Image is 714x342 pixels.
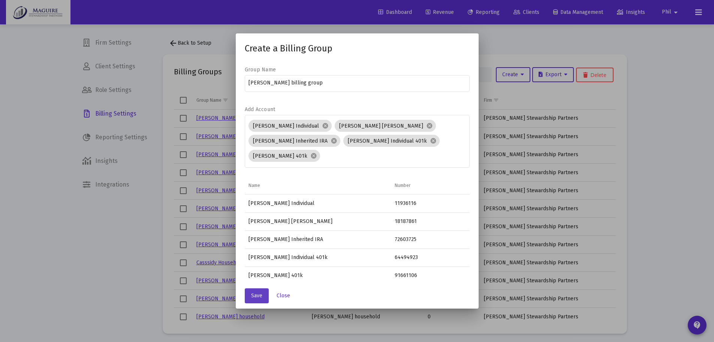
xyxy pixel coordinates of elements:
div: 64494923 [395,254,466,261]
mat-icon: cancel [331,137,337,144]
label: Group Name [245,66,276,73]
button: Save [245,288,269,303]
mat-icon: cancel [426,122,433,129]
mat-icon: cancel [322,122,329,129]
input: Group name [248,80,466,86]
h1: Create a Billing Group [245,42,470,54]
td: Column Number [391,176,470,194]
div: [PERSON_NAME] Individual 401k [248,254,387,261]
mat-chip: [PERSON_NAME] Inherited IRA [248,135,340,147]
div: 18187861 [395,218,466,225]
div: 91661106 [395,272,466,279]
div: Number [395,182,410,188]
div: Name [248,182,260,188]
div: [PERSON_NAME] Inherited IRA [248,236,387,243]
div: Data grid [245,176,470,285]
div: 72603725 [395,236,466,243]
div: [PERSON_NAME] [PERSON_NAME] [248,218,387,225]
label: Add Account [245,106,275,113]
td: Column Name [245,176,391,194]
mat-icon: cancel [430,137,437,144]
mat-chip: [PERSON_NAME] 401k [248,150,320,162]
span: Close [277,292,290,299]
div: [PERSON_NAME] 401k [248,272,387,279]
mat-chip: [PERSON_NAME] Individual 401k [343,135,440,147]
span: Save [251,292,262,299]
div: 11936116 [395,200,466,207]
div: [PERSON_NAME] Individual [248,200,387,207]
mat-chip: [PERSON_NAME] Individual [248,120,332,132]
mat-icon: cancel [310,152,317,159]
mat-chip-list: Assignment Selection [248,118,466,163]
mat-chip: [PERSON_NAME] [PERSON_NAME] [335,120,436,132]
button: Close [271,288,296,303]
